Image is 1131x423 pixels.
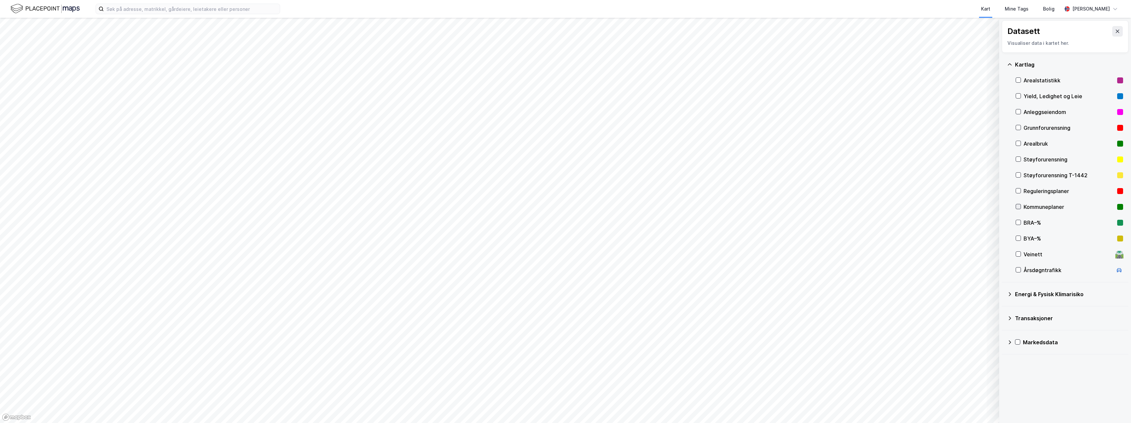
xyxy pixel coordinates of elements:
[1024,92,1115,100] div: Yield, Ledighet og Leie
[11,3,80,14] img: logo.f888ab2527a4732fd821a326f86c7f29.svg
[1115,250,1124,259] div: 🛣️
[1024,203,1115,211] div: Kommuneplaner
[1007,26,1040,37] div: Datasett
[2,413,31,421] a: Mapbox homepage
[1072,5,1110,13] div: [PERSON_NAME]
[1024,235,1115,242] div: BYA–%
[1024,266,1113,274] div: Årsdøgntrafikk
[1007,39,1123,47] div: Visualiser data i kartet her.
[1015,290,1123,298] div: Energi & Fysisk Klimarisiko
[1024,187,1115,195] div: Reguleringsplaner
[981,5,990,13] div: Kart
[1015,314,1123,322] div: Transaksjoner
[1024,76,1115,84] div: Arealstatistikk
[1098,391,1131,423] div: Kontrollprogram for chat
[1023,338,1123,346] div: Markedsdata
[1024,108,1115,116] div: Anleggseiendom
[1098,391,1131,423] iframe: Chat Widget
[104,4,280,14] input: Søk på adresse, matrikkel, gårdeiere, leietakere eller personer
[1043,5,1055,13] div: Bolig
[1024,171,1115,179] div: Støyforurensning T-1442
[1024,250,1113,258] div: Veinett
[1024,155,1115,163] div: Støyforurensning
[1024,124,1115,132] div: Grunnforurensning
[1024,140,1115,148] div: Arealbruk
[1015,61,1123,69] div: Kartlag
[1005,5,1029,13] div: Mine Tags
[1024,219,1115,227] div: BRA–%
